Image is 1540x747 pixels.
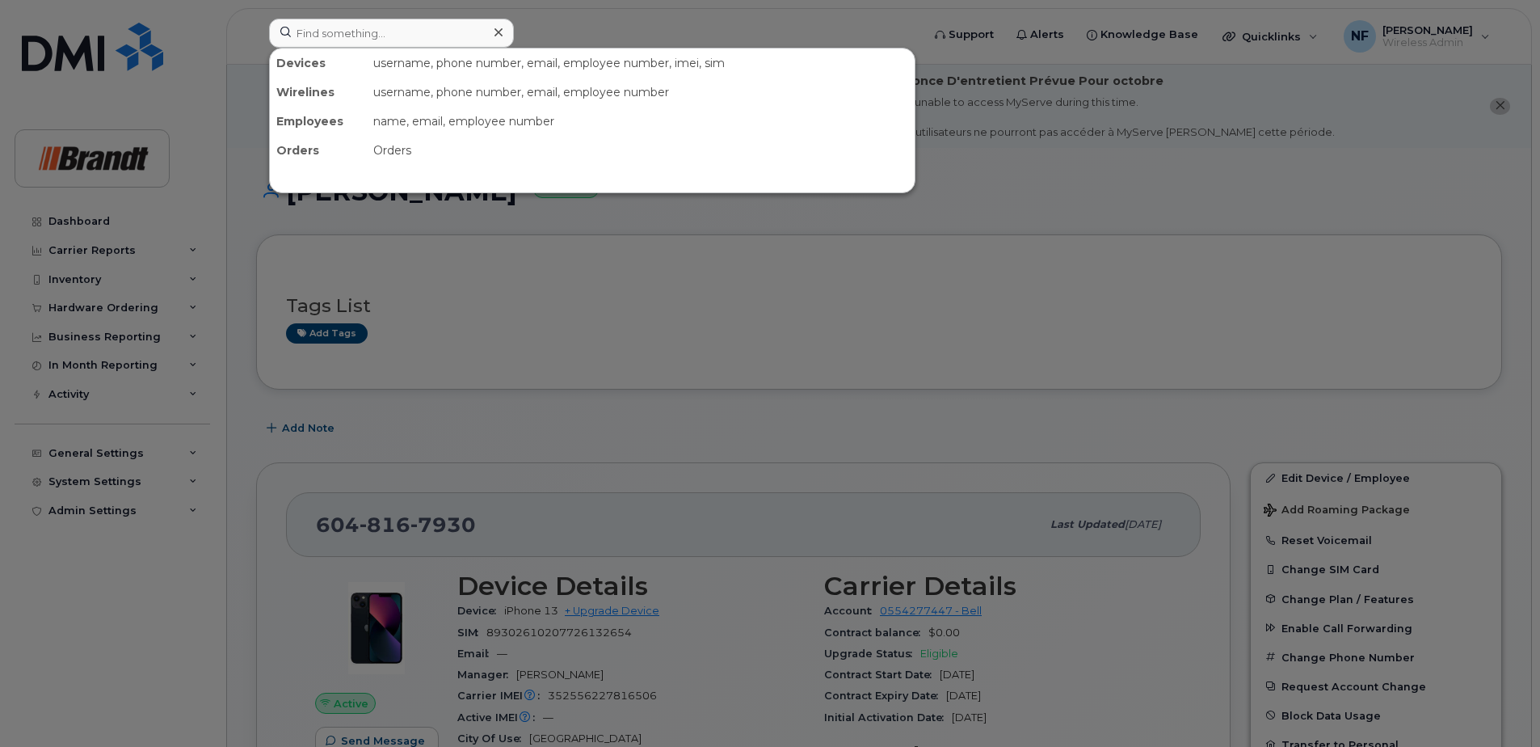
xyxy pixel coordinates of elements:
div: name, email, employee number [367,107,915,136]
div: Employees [270,107,367,136]
div: username, phone number, email, employee number [367,78,915,107]
div: Orders [367,136,915,165]
div: Orders [270,136,367,165]
div: Wirelines [270,78,367,107]
div: username, phone number, email, employee number, imei, sim [367,49,915,78]
div: Devices [270,49,367,78]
